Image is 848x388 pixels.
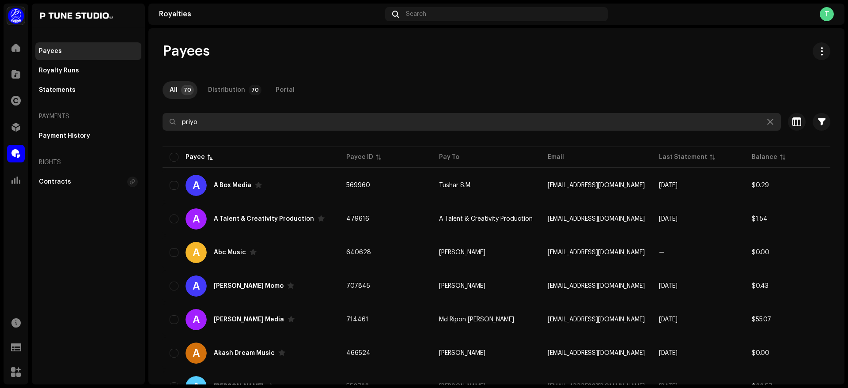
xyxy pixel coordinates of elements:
[752,316,771,323] span: $55.07
[659,182,678,188] span: Sep 2025
[214,316,284,323] div: Akash Baul Media
[346,283,370,289] span: 707845
[35,62,141,79] re-m-nav-item: Royalty Runs
[35,42,141,60] re-m-nav-item: Payees
[659,216,678,222] span: Sep 2025
[548,316,645,323] span: mdriponmiahp1995@gmail.com
[163,42,210,60] span: Payees
[185,208,207,230] div: A
[752,216,768,222] span: $1.54
[35,127,141,145] re-m-nav-item: Payment History
[181,85,194,95] p-badge: 70
[214,182,251,188] div: A Box Media
[35,152,141,173] re-a-nav-header: Rights
[346,182,370,188] span: 569960
[548,283,645,289] span: momotajsarkarprl@gmail.com
[35,106,141,127] re-a-nav-header: Payments
[752,350,769,356] span: $0.00
[548,182,645,188] span: skullproductionbd@gmail.com
[185,242,207,263] div: A
[185,175,207,196] div: A
[214,283,284,289] div: Adrita Momo
[752,249,769,256] span: $0.00
[820,7,834,21] div: T
[7,7,25,25] img: a1dd4b00-069a-4dd5-89ed-38fbdf7e908f
[35,173,141,191] re-m-nav-item: Contracts
[548,350,645,356] span: ashiquemahmudnonstop@gmail.com
[39,132,90,139] div: Payment History
[659,153,707,162] div: Last Statement
[752,153,777,162] div: Balance
[35,81,141,99] re-m-nav-item: Statements
[439,316,514,323] span: Md Ripon Miah
[752,182,769,188] span: $0.29
[214,249,246,256] div: Abc Music
[39,67,79,74] div: Royalty Runs
[439,249,485,256] span: suvo kalna
[39,48,62,55] div: Payees
[185,343,207,364] div: A
[659,316,678,323] span: Sep 2025
[659,350,678,356] span: Sep 2025
[185,275,207,297] div: A
[214,216,314,222] div: A Talent & Creativity Production
[214,350,275,356] div: Akash Dream Music
[185,153,205,162] div: Payee
[276,81,295,99] div: Portal
[752,283,768,289] span: $0.43
[39,178,71,185] div: Contracts
[159,11,382,18] div: Royalties
[170,81,178,99] div: All
[208,81,245,99] div: Distribution
[548,249,645,256] span: iippiibhojpuri007official@gmail.com
[346,216,369,222] span: 479616
[346,249,371,256] span: 640628
[346,350,371,356] span: 466524
[406,11,426,18] span: Search
[439,350,485,356] span: Ashique Mahmud
[659,283,678,289] span: Sep 2025
[39,87,76,94] div: Statements
[163,113,781,131] input: Search
[249,85,261,95] p-badge: 70
[439,283,485,289] span: Momotaj Sarkar
[659,249,665,256] span: —
[346,316,368,323] span: 714461
[346,153,373,162] div: Payee ID
[439,216,533,222] span: A Talent & Creativity Production
[548,216,645,222] span: titas.kazi@gmail.com
[185,309,207,330] div: A
[439,182,472,188] span: Tushar S.M.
